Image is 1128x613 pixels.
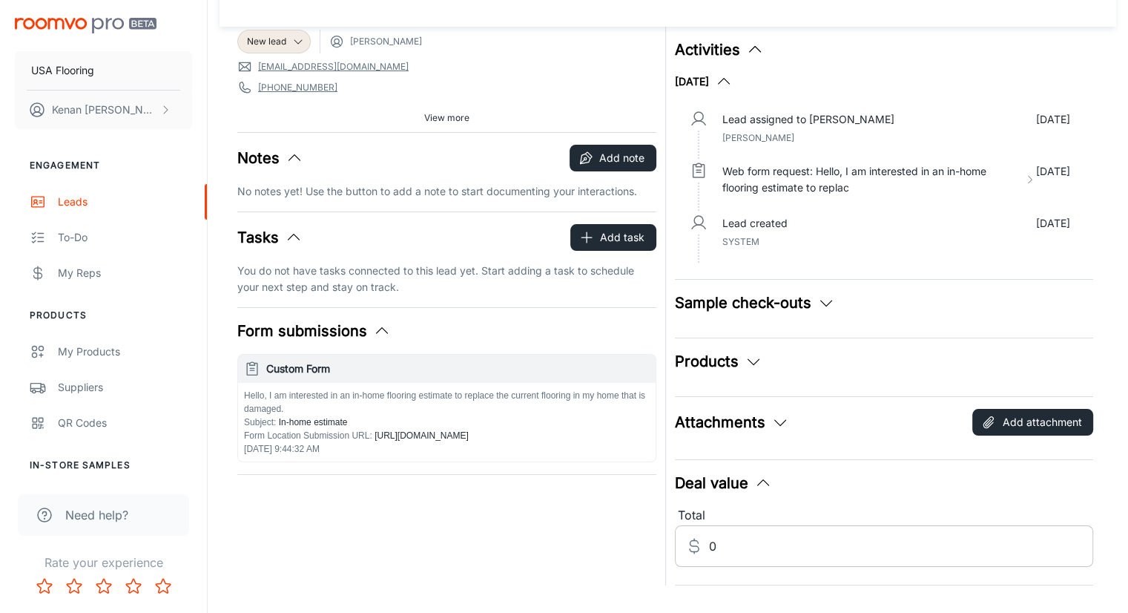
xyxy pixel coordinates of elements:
[247,35,286,48] span: New lead
[350,35,422,48] span: [PERSON_NAME]
[58,344,192,360] div: My Products
[675,292,835,314] button: Sample check-outs
[1035,163,1069,196] p: [DATE]
[675,350,762,373] button: Products
[276,417,347,427] span: In-home estimate
[675,411,789,433] button: Attachments
[244,444,320,454] span: [DATE] 9:44:32 AM
[258,60,409,73] a: [EMAIL_ADDRESS][DOMAIN_NAME]
[722,163,1019,196] p: Web form request: Hello, I am interested in an in-home flooring estimate to replac
[709,525,1094,567] input: Estimated deal value
[266,361,650,377] h6: Custom Form
[722,132,794,143] span: [PERSON_NAME]
[570,145,656,171] button: Add note
[89,571,119,601] button: Rate 3 star
[1035,215,1069,232] p: [DATE]
[12,554,195,571] p: Rate your experience
[119,571,148,601] button: Rate 4 star
[58,379,192,396] div: Suppliers
[244,389,650,416] p: Hello, I am interested in an in-home flooring estimate to replace the current flooring in my home...
[237,183,656,200] p: No notes yet! Use the button to add a note to start documenting your interactions.
[237,263,656,295] p: You do not have tasks connected to this lead yet. Start adding a task to schedule your next step ...
[418,107,475,129] button: View more
[237,320,391,342] button: Form submissions
[675,73,733,91] button: [DATE]
[237,30,311,53] div: New lead
[244,430,372,441] span: Form Location Submission URL :
[675,472,772,494] button: Deal value
[238,355,656,462] button: Custom FormHello, I am interested in an in-home flooring estimate to replace the current flooring...
[58,415,192,431] div: QR Codes
[1035,111,1069,128] p: [DATE]
[722,236,759,247] span: System
[65,506,128,524] span: Need help?
[424,111,469,125] span: View more
[30,571,59,601] button: Rate 1 star
[31,62,94,79] p: USA Flooring
[675,39,764,61] button: Activities
[58,229,192,246] div: To-do
[59,571,89,601] button: Rate 2 star
[15,51,192,90] button: USA Flooring
[722,111,894,128] p: Lead assigned to [PERSON_NAME]
[722,215,788,232] p: Lead created
[52,102,156,118] p: Kenan [PERSON_NAME]
[15,91,192,129] button: Kenan [PERSON_NAME]
[15,18,156,33] img: Roomvo PRO Beta
[237,147,303,169] button: Notes
[58,265,192,281] div: My Reps
[58,194,192,210] div: Leads
[972,409,1093,436] button: Add attachment
[237,226,303,249] button: Tasks
[148,571,178,601] button: Rate 5 star
[244,417,276,427] span: Subject :
[372,430,469,441] span: [URL][DOMAIN_NAME]
[258,81,337,94] a: [PHONE_NUMBER]
[570,224,656,251] button: Add task
[675,506,1094,525] div: Total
